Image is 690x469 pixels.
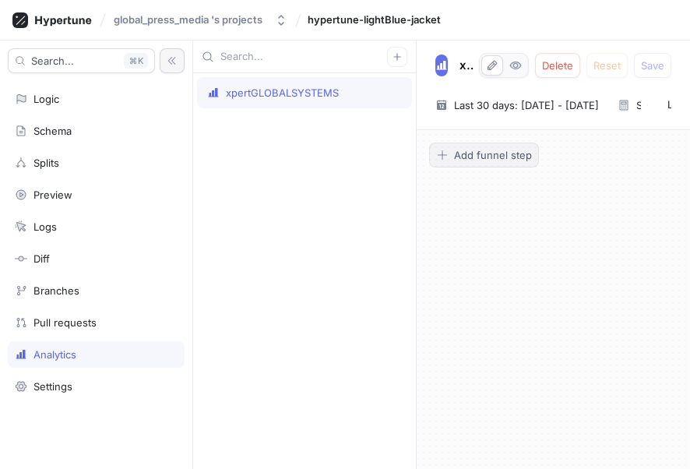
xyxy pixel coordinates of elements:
[33,284,79,297] div: Branches
[454,97,599,113] span: Last 30 days: [DATE] - [DATE]
[611,93,655,117] button: Select test statistics
[8,48,155,73] button: Search...K
[429,143,539,167] button: Add funnel step
[454,150,532,160] span: Add funnel step
[308,14,441,25] span: hypertune-lightBlue-jacket
[33,157,59,169] div: Splits
[31,56,74,65] span: Search...
[636,100,641,111] div: Select test statistics
[220,49,387,65] input: Search...
[226,86,339,99] div: xpertGLOBALSYSTEMS
[33,252,50,265] div: Diff
[459,59,473,72] span: xpertGLOBALSYSTEMS
[33,380,72,393] div: Settings
[33,220,57,233] div: Logs
[124,53,148,69] div: K
[33,348,76,361] div: Analytics
[641,61,664,70] span: Save
[33,316,97,329] div: Pull requests
[33,93,59,105] div: Logic
[107,7,294,33] button: global_press_media 's projects
[667,97,671,113] span: Last refreshed at [DATE] 8:43:59 PM
[586,53,628,78] button: Reset
[33,125,72,137] div: Schema
[114,13,262,26] div: global_press_media 's projects
[33,189,72,201] div: Preview
[634,53,671,78] button: Save
[593,61,621,70] span: Reset
[535,53,580,78] button: Delete
[542,61,573,70] span: Delete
